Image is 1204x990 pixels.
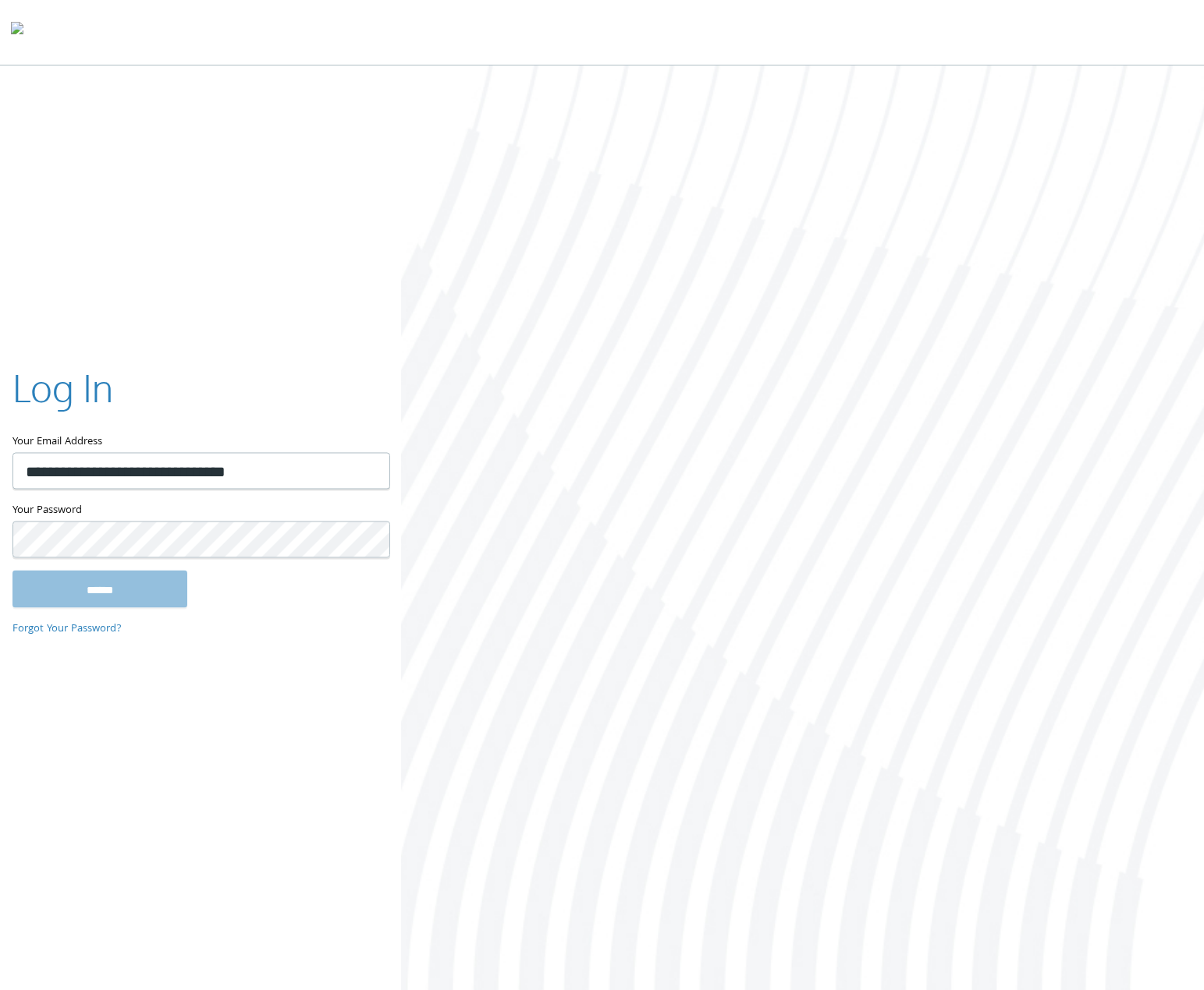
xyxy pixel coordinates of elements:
[11,16,23,48] img: todyl-logo-dark.svg
[12,362,113,414] h2: Log In
[12,502,389,522] label: Your Password
[359,530,378,549] keeper-lock: Open Keeper Popup
[359,461,378,480] keeper-lock: Open Keeper Popup
[12,621,122,638] a: Forgot Your Password?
